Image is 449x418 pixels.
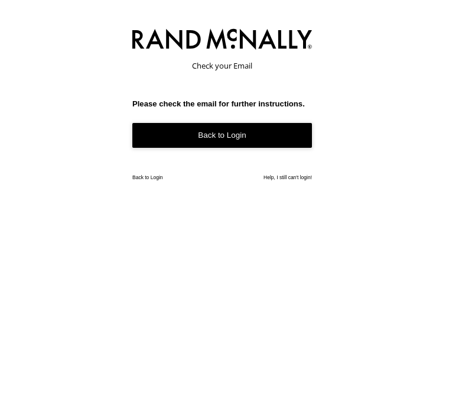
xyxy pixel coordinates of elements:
[132,174,163,180] a: Back to Login
[132,27,312,54] img: Rand McNally
[132,123,312,148] a: Back to Login
[132,60,312,71] h2: Check your Email
[132,99,312,108] h3: Please check the email for further instructions.
[263,174,312,180] a: Help, I still can't login!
